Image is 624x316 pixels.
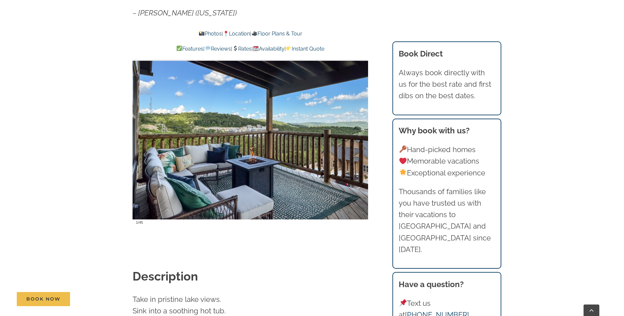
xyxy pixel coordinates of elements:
[286,46,324,52] a: Instant Quote
[399,280,464,289] strong: Have a question?
[232,46,252,52] a: Rates
[399,186,495,255] p: Thousands of families like you have trusted us with their vacations to [GEOGRAPHIC_DATA] and [GEO...
[399,49,443,58] b: Book Direct
[223,31,229,36] img: 📍
[199,31,222,37] a: Photos
[399,67,495,102] p: Always book directly with us for the best rate and first dibs on the best dates.
[176,46,203,52] a: Features
[133,45,368,53] p: | | | |
[133,9,237,17] em: – [PERSON_NAME] ([US_STATE])
[399,169,407,176] img: 🌟
[177,46,182,51] img: ✅
[17,292,70,306] a: Book Now
[233,46,238,51] img: 💲
[399,157,407,165] img: ❤️
[253,46,285,52] a: Availability
[133,30,368,38] p: | |
[251,31,302,37] a: Floor Plans & Tour
[133,269,198,283] strong: Description
[199,31,204,36] img: 📸
[26,296,61,302] span: Book Now
[205,46,211,51] img: 💬
[223,31,250,37] a: Location
[286,46,291,51] img: 👉
[205,46,231,52] a: Reviews
[252,31,257,36] img: 🎥
[399,144,495,179] p: Hand-picked homes Memorable vacations Exceptional experience
[399,125,495,137] h3: Why book with us?
[253,46,259,51] img: 📆
[399,146,407,153] img: 🔑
